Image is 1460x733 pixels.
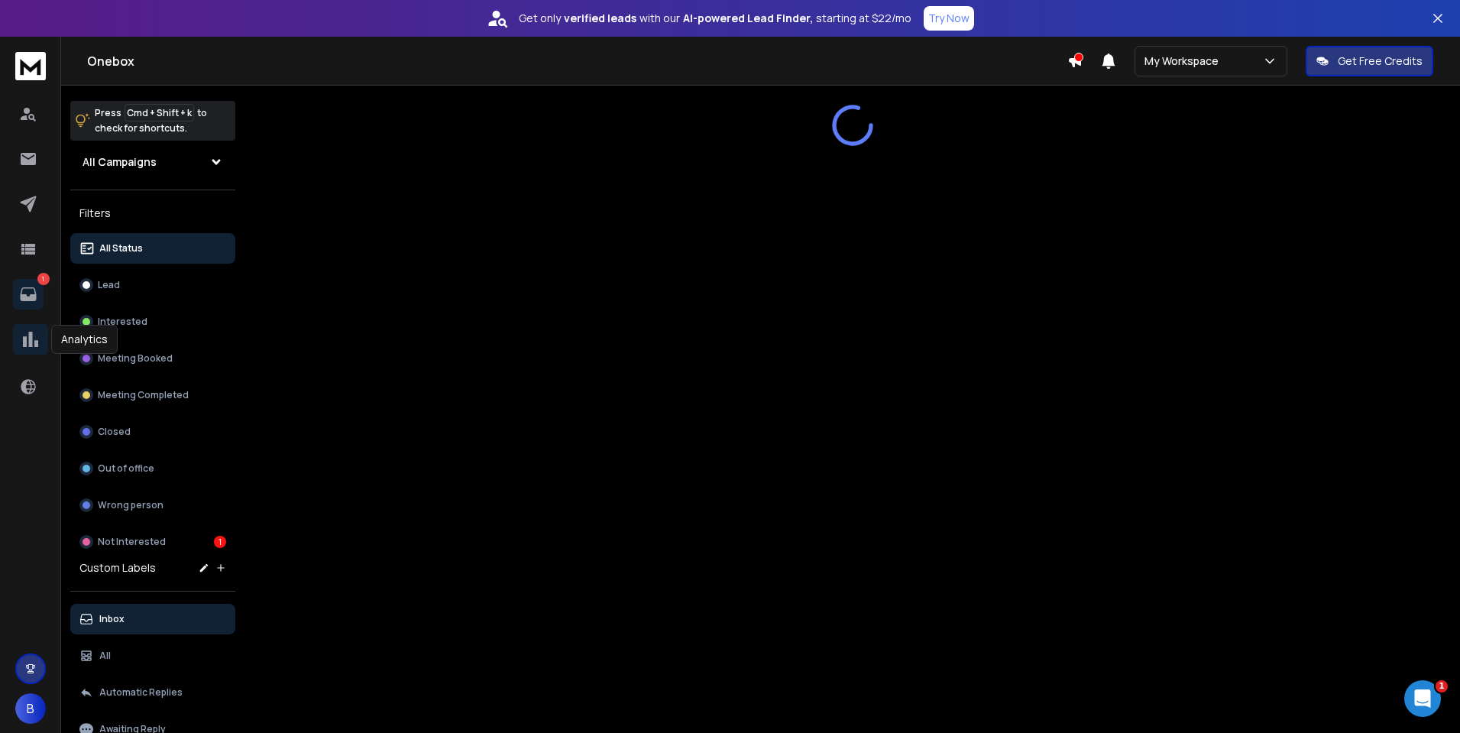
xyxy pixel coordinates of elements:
h3: Custom Labels [79,560,156,576]
p: Meeting Completed [98,389,189,401]
button: Not Interested1 [70,527,235,557]
div: Analytics [51,325,118,354]
p: Get Free Credits [1338,54,1423,69]
a: 1 [13,279,44,310]
button: Wrong person [70,490,235,521]
h1: Onebox [87,52,1067,70]
button: B [15,693,46,724]
span: Cmd + Shift + k [125,104,194,122]
button: Closed [70,417,235,447]
button: Out of office [70,453,235,484]
button: Try Now [924,6,974,31]
p: Not Interested [98,536,166,548]
p: All Status [99,242,143,255]
p: Inbox [99,613,125,625]
button: Lead [70,270,235,300]
strong: AI-powered Lead Finder, [683,11,813,26]
p: Out of office [98,462,154,475]
img: logo [15,52,46,80]
button: All Campaigns [70,147,235,177]
p: Wrong person [98,499,163,511]
button: Inbox [70,604,235,634]
span: 1 [1436,680,1448,692]
button: All [70,641,235,671]
p: Try Now [928,11,970,26]
p: My Workspace [1144,54,1225,69]
p: Automatic Replies [99,686,183,699]
p: Lead [98,279,120,291]
div: 1 [214,536,226,548]
button: Meeting Booked [70,343,235,374]
iframe: Intercom live chat [1404,680,1441,717]
p: Closed [98,426,131,438]
button: Meeting Completed [70,380,235,410]
p: 1 [37,273,50,285]
p: Get only with our starting at $22/mo [519,11,911,26]
p: Meeting Booked [98,352,173,365]
strong: verified leads [564,11,636,26]
button: Automatic Replies [70,677,235,708]
p: All [99,650,111,662]
button: Get Free Credits [1306,46,1433,76]
p: Interested [98,316,147,328]
p: Press to check for shortcuts. [95,105,207,136]
h3: Filters [70,203,235,224]
button: Interested [70,306,235,337]
h1: All Campaigns [83,154,157,170]
button: All Status [70,233,235,264]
